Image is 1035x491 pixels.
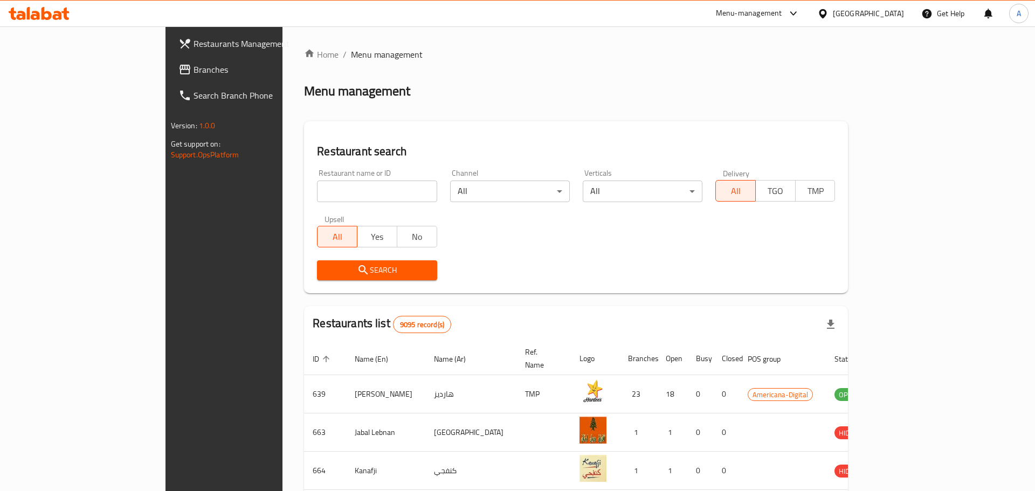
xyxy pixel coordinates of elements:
div: Total records count [393,316,451,333]
span: 1.0.0 [199,119,216,133]
td: 0 [713,452,739,490]
a: Branches [170,57,339,82]
span: All [720,183,751,199]
span: Get support on: [171,137,220,151]
span: TGO [760,183,791,199]
span: TMP [800,183,831,199]
span: Ref. Name [525,345,558,371]
button: No [397,226,437,247]
span: Name (Ar) [434,352,480,365]
span: Search Branch Phone [194,89,330,102]
td: [GEOGRAPHIC_DATA] [425,413,516,452]
span: 9095 record(s) [394,320,451,330]
div: OPEN [834,388,861,401]
span: Version: [171,119,197,133]
div: All [450,181,570,202]
h2: Menu management [304,82,410,100]
a: Restaurants Management [170,31,339,57]
span: Americana-Digital [748,389,812,401]
button: TMP [795,180,836,202]
td: هارديز [425,375,516,413]
td: 18 [657,375,687,413]
div: Export file [818,312,844,337]
button: All [715,180,756,202]
span: A [1017,8,1021,19]
td: 1 [657,413,687,452]
img: Jabal Lebnan [579,417,606,444]
button: TGO [755,180,796,202]
button: All [317,226,357,247]
td: Jabal Lebnan [346,413,425,452]
th: Logo [571,342,619,375]
td: 0 [713,375,739,413]
div: HIDDEN [834,426,867,439]
th: Busy [687,342,713,375]
td: كنفجي [425,452,516,490]
td: 0 [713,413,739,452]
th: Closed [713,342,739,375]
img: Kanafji [579,455,606,482]
span: ID [313,352,333,365]
span: Restaurants Management [194,37,330,50]
span: No [402,229,433,245]
th: Branches [619,342,657,375]
span: Branches [194,63,330,76]
span: Name (En) [355,352,402,365]
td: TMP [516,375,571,413]
td: Kanafji [346,452,425,490]
span: All [322,229,353,245]
input: Search for restaurant name or ID.. [317,181,437,202]
td: 23 [619,375,657,413]
td: 1 [657,452,687,490]
label: Upsell [325,215,344,223]
h2: Restaurant search [317,143,835,160]
span: Yes [362,229,393,245]
td: 1 [619,413,657,452]
button: Search [317,260,437,280]
td: [PERSON_NAME] [346,375,425,413]
span: Menu management [351,48,423,61]
h2: Restaurants list [313,315,451,333]
span: HIDDEN [834,427,867,439]
td: 0 [687,452,713,490]
nav: breadcrumb [304,48,848,61]
td: 0 [687,375,713,413]
td: 0 [687,413,713,452]
td: 1 [619,452,657,490]
a: Search Branch Phone [170,82,339,108]
span: POS group [748,352,795,365]
span: HIDDEN [834,465,867,478]
img: Hardee's [579,378,606,405]
div: All [583,181,702,202]
li: / [343,48,347,61]
span: OPEN [834,389,861,401]
div: [GEOGRAPHIC_DATA] [833,8,904,19]
div: Menu-management [716,7,782,20]
span: Search [326,264,428,277]
button: Yes [357,226,397,247]
a: Support.OpsPlatform [171,148,239,162]
th: Open [657,342,687,375]
label: Delivery [723,169,750,177]
span: Status [834,352,870,365]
